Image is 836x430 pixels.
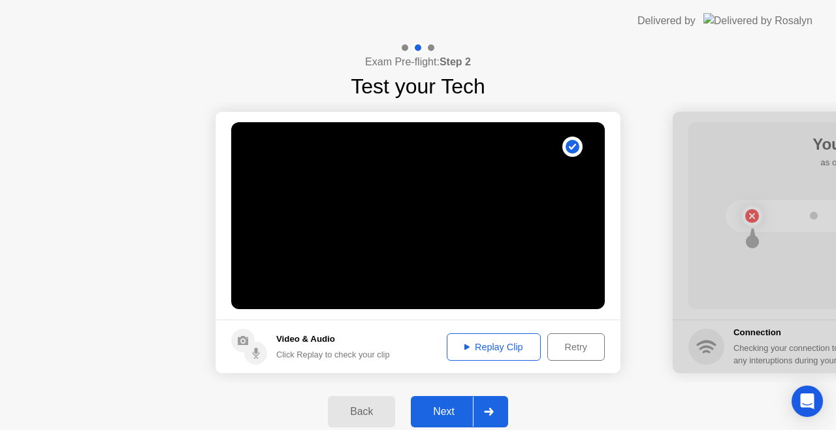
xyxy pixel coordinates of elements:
div: ! [451,137,467,152]
div: Delivered by [637,13,696,29]
h5: Video & Audio [276,333,390,346]
div: Open Intercom Messenger [792,386,823,417]
b: Step 2 [440,56,471,67]
img: Delivered by Rosalyn [703,13,812,28]
div: . . . [460,137,476,152]
h4: Exam Pre-flight: [365,54,471,70]
h1: Test your Tech [351,71,485,102]
div: Retry [552,342,600,352]
button: Replay Clip [447,333,541,361]
div: Click Replay to check your clip [276,348,390,361]
button: Back [328,396,395,427]
div: Back [332,406,391,418]
button: Retry [547,333,605,361]
div: Replay Clip [451,342,536,352]
div: Next [415,406,473,418]
button: Next [411,396,508,427]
